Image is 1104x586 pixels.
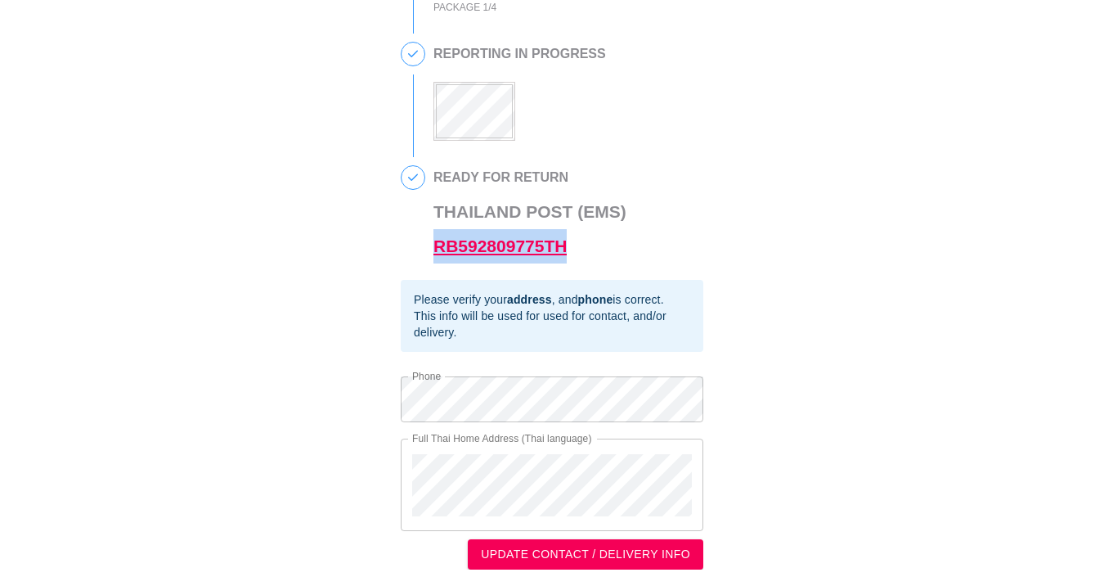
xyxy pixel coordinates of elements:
[414,308,690,340] div: This info will be used for used for contact, and/or delivery.
[468,539,703,570] button: UPDATE CONTACT / DELIVERY INFO
[578,293,613,306] b: phone
[481,544,690,565] span: UPDATE CONTACT / DELIVERY INFO
[414,291,690,308] div: Please verify your , and is correct.
[433,47,606,61] h2: REPORTING IN PROGRESS
[433,237,567,255] a: RB592809775TH
[433,195,626,264] h3: Thailand Post (EMS)
[402,43,424,65] span: 3
[507,293,552,306] b: address
[433,170,626,185] h2: READY FOR RETURN
[402,166,424,189] span: 4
